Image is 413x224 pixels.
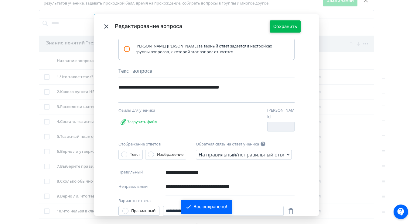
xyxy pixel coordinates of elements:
div: Modal [94,14,319,216]
label: Отображение ответов [118,141,161,147]
div: Текст вопроса [118,67,295,78]
div: Все сохранено! [193,204,227,210]
label: [PERSON_NAME] [267,107,295,119]
label: Неправильный [118,184,148,193]
div: Файлы для ученика [118,107,182,114]
div: На правильный/неправильный ответы [199,151,284,158]
div: Редактирование вопроса [115,22,270,30]
div: [PERSON_NAME] [PERSON_NAME] за верный ответ задается в настройках группы вопросов, к которой этот... [123,43,280,55]
div: Изображение [157,152,183,158]
div: Текст [130,152,140,158]
div: Правильный [131,208,155,214]
button: Сохранить [270,20,301,33]
label: Варианты ответа [118,198,151,204]
label: Обратная связь на ответ ученика [196,141,259,147]
label: Правильный [118,169,143,179]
